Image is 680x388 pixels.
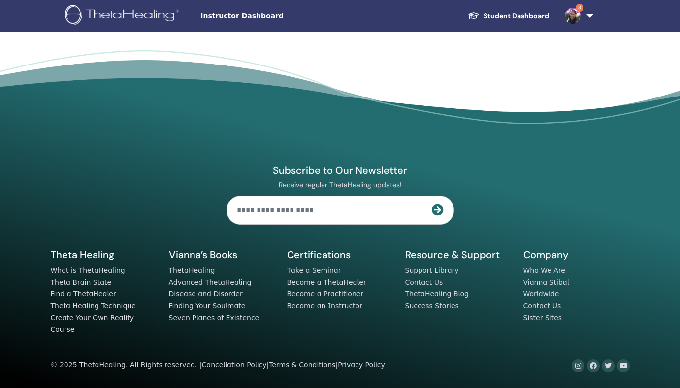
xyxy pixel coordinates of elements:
[169,302,246,310] a: Finding Your Soulmate
[523,290,559,298] a: Worldwide
[169,290,243,298] a: Disease and Disorder
[51,302,136,310] a: Theta Healing Technique
[523,278,569,286] a: Vianna Stibal
[523,248,630,261] h5: Company
[405,278,443,286] a: Contact Us
[287,278,366,286] a: Become a ThetaHealer
[287,302,362,310] a: Become an Instructor
[51,266,125,274] a: What is ThetaHealing
[51,278,112,286] a: Theta Brain State
[65,5,183,27] img: logo.png
[51,359,385,371] div: © 2025 ThetaHealing. All Rights reserved. | | |
[201,361,266,369] a: Cancellation Policy
[523,266,565,274] a: Who We Are
[269,361,335,369] a: Terms & Conditions
[405,266,459,274] a: Support Library
[460,7,557,25] a: Student Dashboard
[338,361,385,369] a: Privacy Policy
[169,248,275,261] h5: Vianna’s Books
[405,290,469,298] a: ThetaHealing Blog
[51,314,134,333] a: Create Your Own Reality Course
[287,266,341,274] a: Take a Seminar
[227,164,454,177] h4: Subscribe to Our Newsletter
[287,248,393,261] h5: Certifications
[227,180,454,189] p: Receive regular ThetaHealing updates!
[405,302,459,310] a: Success Stories
[169,278,252,286] a: Advanced ThetaHealing
[200,11,348,21] span: Instructor Dashboard
[169,314,259,322] a: Seven Planes of Existence
[468,11,480,20] img: graduation-cap-white.svg
[405,248,512,261] h5: Resource & Support
[576,4,583,12] span: 3
[523,302,561,310] a: Contact Us
[287,290,364,298] a: Become a Practitioner
[51,290,116,298] a: Find a ThetaHealer
[523,314,562,322] a: Sister Sites
[565,8,581,24] img: default.jpg
[169,266,215,274] a: ThetaHealing
[51,248,157,261] h5: Theta Healing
